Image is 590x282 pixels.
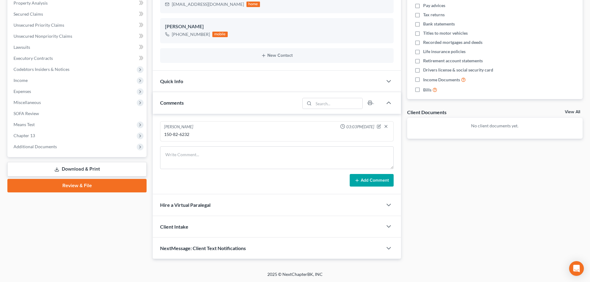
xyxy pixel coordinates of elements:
[164,124,193,130] div: [PERSON_NAME]
[14,133,35,138] span: Chapter 13
[346,124,374,130] span: 03:03PM[DATE]
[212,32,228,37] div: mobile
[412,123,578,129] p: No client documents yet.
[423,30,468,36] span: Titles to motor vehicles
[172,31,210,37] div: [PHONE_NUMBER]
[14,11,43,17] span: Secured Claims
[565,110,580,114] a: View All
[9,31,147,42] a: Unsecured Nonpriority Claims
[165,53,389,58] button: New Contact
[9,53,147,64] a: Executory Contracts
[423,67,493,73] span: Drivers license & social security card
[164,131,390,137] div: 150-82-6232
[423,21,455,27] span: Bank statements
[165,23,389,30] div: [PERSON_NAME]
[423,39,482,45] span: Recorded mortgages and deeds
[160,78,183,84] span: Quick Info
[569,261,584,276] div: Open Intercom Messenger
[9,9,147,20] a: Secured Claims
[423,58,483,64] span: Retirement account statements
[9,20,147,31] a: Unsecured Priority Claims
[14,0,48,6] span: Property Analysis
[9,42,147,53] a: Lawsuits
[407,109,446,115] div: Client Documents
[160,224,188,230] span: Client Intake
[423,48,466,55] span: Life insurance policies
[9,108,147,119] a: SOFA Review
[7,179,147,192] a: Review & File
[14,22,64,28] span: Unsecured Priority Claims
[160,245,246,251] span: NextMessage: Client Text Notifications
[14,44,30,50] span: Lawsuits
[7,162,147,176] a: Download & Print
[14,33,72,39] span: Unsecured Nonpriority Claims
[160,100,184,106] span: Comments
[423,87,431,93] span: Bills
[14,56,53,61] span: Executory Contracts
[313,98,362,109] input: Search...
[14,144,57,149] span: Additional Documents
[14,67,69,72] span: Codebtors Insiders & Notices
[14,78,28,83] span: Income
[423,77,460,83] span: Income Documents
[423,2,445,9] span: Pay advices
[14,100,41,105] span: Miscellaneous
[423,12,445,18] span: Tax returns
[172,1,244,7] div: [EMAIL_ADDRESS][DOMAIN_NAME]
[14,122,35,127] span: Means Test
[14,89,31,94] span: Expenses
[350,174,394,187] button: Add Comment
[14,111,39,116] span: SOFA Review
[246,2,260,7] div: home
[160,202,210,208] span: Hire a Virtual Paralegal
